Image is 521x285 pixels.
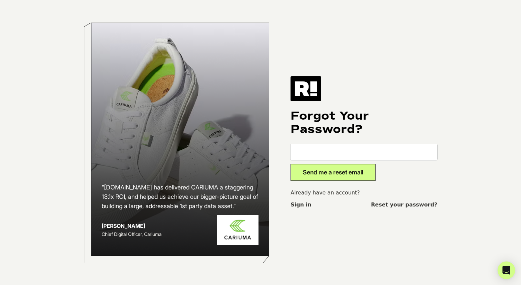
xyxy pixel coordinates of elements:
div: Open Intercom Messenger [498,262,515,279]
a: Sign in [291,201,311,209]
span: Chief Digital Officer, Cariuma [102,231,161,237]
p: Already have an account? [291,189,437,197]
img: Cariuma [217,215,258,245]
strong: [PERSON_NAME] [102,223,145,229]
a: Reset your password? [371,201,437,209]
h2: “[DOMAIN_NAME] has delivered CARIUMA a staggering 13.1x ROI, and helped us achieve our bigger-pic... [102,183,258,211]
h1: Forgot Your Password? [291,109,437,136]
button: Send me a reset email [291,164,376,181]
img: Retention.com [291,76,321,101]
